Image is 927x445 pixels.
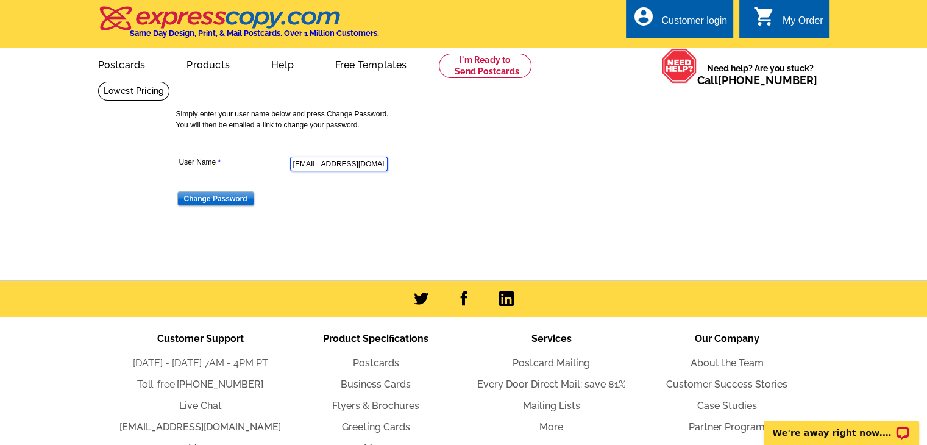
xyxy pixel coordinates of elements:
span: Call [697,74,817,87]
li: [DATE] - [DATE] 7AM - 4PM PT [113,356,288,371]
a: Case Studies [697,400,757,411]
a: Postcard Mailing [513,357,590,369]
a: Mailing Lists [523,400,580,411]
h4: Same Day Design, Print, & Mail Postcards. Over 1 Million Customers. [130,29,379,38]
span: Need help? Are you stuck? [697,62,823,87]
i: shopping_cart [753,5,775,27]
a: [PHONE_NUMBER] [177,379,263,390]
span: Customer Support [157,333,244,344]
label: User Name [179,157,289,168]
a: Products [167,49,249,78]
a: More [539,421,563,433]
a: Same Day Design, Print, & Mail Postcards. Over 1 Million Customers. [98,15,379,38]
a: Postcards [79,49,165,78]
img: help [661,48,697,84]
input: Change Password [177,191,254,206]
span: Product Specifications [323,333,428,344]
a: account_circle Customer login [632,13,727,29]
div: My Order [783,15,823,32]
a: Postcards [353,357,399,369]
a: Every Door Direct Mail: save 81% [477,379,626,390]
a: [EMAIL_ADDRESS][DOMAIN_NAME] [119,421,281,433]
i: account_circle [632,5,654,27]
a: Business Cards [341,379,411,390]
span: Services [531,333,572,344]
p: Simply enter your user name below and press Change Password. You will then be emailed a link to c... [176,109,761,130]
a: Help [252,49,313,78]
a: Customer Success Stories [666,379,787,390]
a: Live Chat [179,400,222,411]
span: Our Company [695,333,759,344]
div: Customer login [661,15,727,32]
a: Flyers & Brochures [332,400,419,411]
a: Partner Program [689,421,765,433]
a: About the Team [691,357,764,369]
li: Toll-free: [113,377,288,392]
iframe: LiveChat chat widget [756,407,927,445]
a: shopping_cart My Order [753,13,823,29]
a: Greeting Cards [342,421,410,433]
a: [PHONE_NUMBER] [718,74,817,87]
a: Free Templates [316,49,427,78]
